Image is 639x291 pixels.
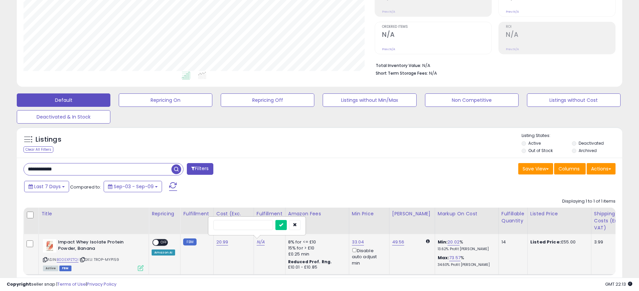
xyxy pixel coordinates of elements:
[562,198,616,205] div: Displaying 1 to 1 of 1 items
[530,239,586,245] div: £55.00
[152,210,177,217] div: Repricing
[221,93,314,107] button: Repricing Off
[87,281,116,287] a: Privacy Policy
[447,239,460,245] a: 20.02
[323,93,416,107] button: Listings without Min/Max
[522,133,622,139] p: Listing States:
[558,165,580,172] span: Columns
[257,239,265,245] a: N/A
[392,210,432,217] div: [PERSON_NAME]
[183,210,210,217] div: Fulfillment
[70,184,101,190] span: Compared to:
[159,240,169,245] span: OFF
[288,245,344,251] div: 15% for > £10
[79,257,119,262] span: | SKU: TROP-MYP159
[587,163,616,174] button: Actions
[528,148,553,153] label: Out of Stock
[426,239,430,243] i: Calculated using Dynamic Max Price.
[528,140,541,146] label: Active
[594,239,626,245] div: 3.99
[594,210,629,231] div: Shipping Costs (Exc. VAT)
[501,239,522,245] div: 14
[288,265,344,270] div: £10.01 - £10.85
[438,263,493,267] p: 34.60% Profit [PERSON_NAME]
[216,239,228,245] a: 20.99
[579,140,604,146] label: Deactivated
[288,251,344,257] div: £0.25 min
[382,31,491,40] h2: N/A
[119,93,212,107] button: Repricing On
[530,239,561,245] b: Listed Price:
[506,31,615,40] h2: N/A
[425,93,519,107] button: Non Competitive
[7,281,31,287] strong: Copyright
[17,93,110,107] button: Default
[257,210,282,224] div: Fulfillment Cost
[34,183,61,190] span: Last 7 Days
[449,254,461,261] a: 73.57
[288,259,332,265] b: Reduced Prof. Rng.
[23,146,53,153] div: Clear All Filters
[36,135,61,144] h5: Listings
[438,255,493,267] div: %
[506,10,519,14] small: Prev: N/A
[24,181,69,192] button: Last 7 Days
[506,47,519,51] small: Prev: N/A
[352,239,364,245] a: 33.04
[438,247,493,251] p: 13.62% Profit [PERSON_NAME]
[288,239,344,245] div: 8% for <= £10
[43,239,56,252] img: 3120SxByJDL._SL40_.jpg
[530,210,588,217] div: Listed Price
[518,163,553,174] button: Save View
[435,208,498,234] th: The percentage added to the cost of goods (COGS) that forms the calculator for Min & Max prices.
[438,239,448,245] b: Min:
[501,210,525,224] div: Fulfillable Quantity
[43,239,144,270] div: ASIN:
[352,210,386,217] div: Min Price
[382,47,395,51] small: Prev: N/A
[57,257,78,263] a: B00EXPZTQI
[59,266,71,271] span: FBM
[183,238,196,245] small: FBM
[506,25,615,29] span: ROI
[429,70,437,76] span: N/A
[376,63,421,68] b: Total Inventory Value:
[43,266,58,271] span: All listings currently available for purchase on Amazon
[392,239,405,245] a: 49.56
[58,239,140,253] b: Impact Whey Isolate Protein Powder, Banana
[376,61,610,69] li: N/A
[382,10,395,14] small: Prev: N/A
[17,110,110,124] button: Deactivated & In Stock
[579,148,597,153] label: Archived
[554,163,586,174] button: Columns
[216,210,251,224] div: Cost (Exc. VAT)
[114,183,154,190] span: Sep-03 - Sep-09
[527,93,621,107] button: Listings without Cost
[152,249,175,256] div: Amazon AI
[7,281,116,288] div: seller snap | |
[41,210,146,217] div: Title
[605,281,632,287] span: 2025-09-17 22:13 GMT
[438,210,496,217] div: Markup on Cost
[352,247,384,266] div: Disable auto adjust min
[438,254,449,261] b: Max:
[57,281,86,287] a: Terms of Use
[438,239,493,251] div: %
[376,70,428,76] b: Short Term Storage Fees:
[382,25,491,29] span: Ordered Items
[288,210,346,217] div: Amazon Fees
[104,181,162,192] button: Sep-03 - Sep-09
[187,163,213,175] button: Filters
